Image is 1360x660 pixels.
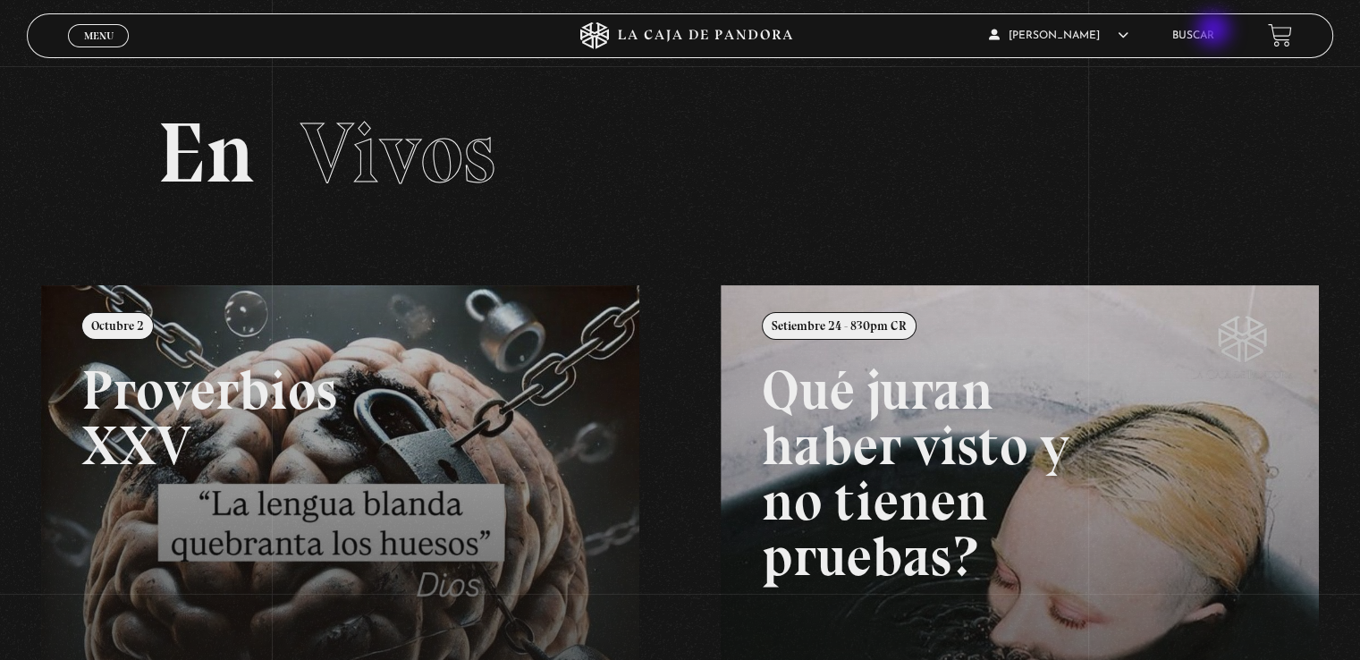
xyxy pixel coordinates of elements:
[84,30,114,41] span: Menu
[1268,23,1292,47] a: View your shopping cart
[300,102,495,204] span: Vivos
[157,111,1202,196] h2: En
[989,30,1128,41] span: [PERSON_NAME]
[1172,30,1214,41] a: Buscar
[78,46,120,58] span: Cerrar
